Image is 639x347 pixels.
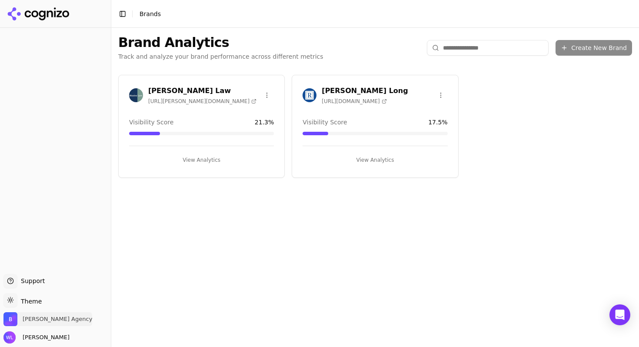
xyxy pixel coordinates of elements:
[129,88,143,102] img: Munley Law
[129,118,173,127] span: Visibility Score
[17,298,42,305] span: Theme
[23,315,92,323] span: Bob Agency
[428,118,447,127] span: 17.5 %
[17,277,45,285] span: Support
[303,118,347,127] span: Visibility Score
[3,312,17,326] img: Bob Agency
[140,10,161,17] span: Brands
[609,304,630,325] div: Open Intercom Messenger
[3,331,70,344] button: Open user button
[19,334,70,341] span: [PERSON_NAME]
[140,10,615,18] nav: breadcrumb
[303,153,447,167] button: View Analytics
[118,35,323,50] h1: Brand Analytics
[303,88,316,102] img: Regan Zambri Long
[255,118,274,127] span: 21.3 %
[322,86,408,96] h3: [PERSON_NAME] Long
[3,331,16,344] img: Wendy Lindars
[322,98,386,105] span: [URL][DOMAIN_NAME]
[129,153,274,167] button: View Analytics
[118,52,323,61] p: Track and analyze your brand performance across different metrics
[148,86,256,96] h3: [PERSON_NAME] Law
[148,98,256,105] span: [URL][PERSON_NAME][DOMAIN_NAME]
[3,312,92,326] button: Open organization switcher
